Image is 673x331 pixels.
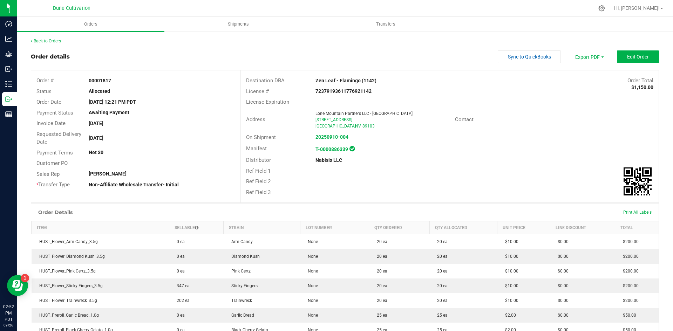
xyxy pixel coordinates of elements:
[36,99,61,105] span: Order Date
[508,54,551,60] span: Sync to QuickBooks
[246,77,285,84] span: Destination DBA
[228,239,253,244] span: Arm Candy
[218,21,258,27] span: Shipments
[619,283,639,288] span: $200.00
[619,298,639,303] span: $200.00
[502,313,516,318] span: $2.00
[246,99,289,105] span: License Expiration
[89,150,103,155] strong: Net 30
[617,50,659,63] button: Edit Order
[228,283,258,288] span: Sticky Fingers
[36,298,97,303] span: HUST_Flower_Trainwreck_3.5g
[31,39,61,43] a: Back to Orders
[304,313,318,318] span: None
[367,21,405,27] span: Transfers
[228,298,252,303] span: Trainwreck
[354,124,355,129] span: ,
[36,77,54,84] span: Order #
[246,178,271,185] span: Ref Field 2
[173,313,185,318] span: 0 ea
[624,167,652,195] img: Scan me!
[373,283,387,288] span: 20 ea
[373,298,387,303] span: 20 ea
[5,111,12,118] inline-svg: Reports
[429,221,497,234] th: Qty Allocated
[568,50,610,63] li: Export PDF
[75,21,107,27] span: Orders
[502,254,518,259] span: $10.00
[434,254,448,259] span: 20 ea
[614,5,660,11] span: Hi, [PERSON_NAME]!
[89,135,103,141] strong: [DATE]
[304,283,318,288] span: None
[246,189,271,195] span: Ref Field 3
[502,298,518,303] span: $10.00
[5,20,12,27] inline-svg: Dashboard
[624,167,652,195] qrcode: 00001817
[173,269,185,274] span: 0 ea
[304,298,318,303] span: None
[373,254,387,259] span: 20 ea
[228,269,251,274] span: Pink Certz
[554,313,569,318] span: $0.00
[315,78,376,83] strong: Zen Leaf - Flamingo (1142)
[38,209,73,215] h1: Order Details
[36,88,52,95] span: Status
[619,269,639,274] span: $200.00
[173,298,190,303] span: 202 ea
[173,254,185,259] span: 0 ea
[631,84,653,90] strong: $1,150.00
[5,35,12,42] inline-svg: Analytics
[312,17,460,32] a: Transfers
[5,96,12,103] inline-svg: Outbound
[164,17,312,32] a: Shipments
[31,53,70,61] div: Order details
[304,269,318,274] span: None
[53,5,90,11] span: Dune Cultivation
[434,283,448,288] span: 20 ea
[36,160,68,166] span: Customer PO
[89,182,179,187] strong: Non-Affiliate Wholesale Transfer- Initial
[3,304,14,323] p: 02:52 PM PDT
[502,269,518,274] span: $10.00
[36,171,60,177] span: Sales Rep
[434,313,448,318] span: 25 ea
[21,274,29,282] iframe: Resource center unread badge
[373,313,387,318] span: 25 ea
[369,221,430,234] th: Qty Ordered
[36,269,96,274] span: HUST_Flower_Pink Certz_3.5g
[619,254,639,259] span: $200.00
[173,239,185,244] span: 0 ea
[455,116,474,123] span: Contact
[373,239,387,244] span: 20 ea
[434,239,448,244] span: 20 ea
[36,150,73,156] span: Payment Terms
[315,134,348,140] a: 20250910-004
[89,120,103,126] strong: [DATE]
[300,221,369,234] th: Lot Number
[89,78,111,83] strong: 00001817
[36,110,73,116] span: Payment Status
[89,110,129,115] strong: Awaiting Payment
[315,157,342,163] strong: Nabisix LLC
[619,313,636,318] span: $50.00
[246,145,267,152] span: Manifest
[5,81,12,88] inline-svg: Inventory
[89,88,110,94] strong: Allocated
[228,313,254,318] span: Garlic Bread
[362,124,375,129] span: 89103
[315,146,348,152] a: T-0000886339
[434,269,448,274] span: 20 ea
[615,221,659,234] th: Total
[3,323,14,328] p: 09/26
[550,221,615,234] th: Line Discount
[246,88,269,95] span: License #
[89,171,127,177] strong: [PERSON_NAME]
[597,5,606,12] div: Manage settings
[224,221,300,234] th: Strain
[315,111,413,116] span: Lone Mountain Partners LLC - [GEOGRAPHIC_DATA]
[5,50,12,57] inline-svg: Grow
